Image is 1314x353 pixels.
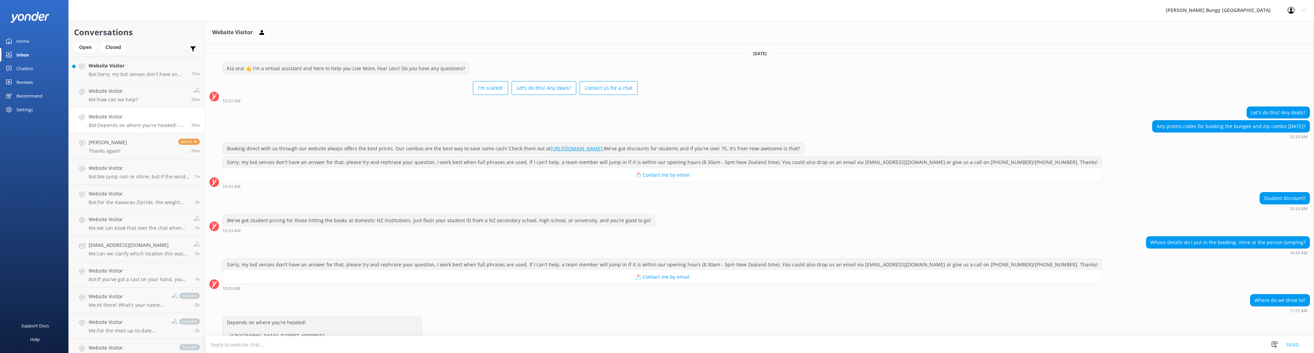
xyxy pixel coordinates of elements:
div: Reviews [16,75,33,89]
strong: 10:29 AM [1289,251,1307,255]
h2: Conversations [74,26,200,39]
strong: 10:29 AM [222,287,241,291]
a: Open [74,43,100,51]
span: Sep 20 2025 11:27am (UTC +12:00) Pacific/Auckland [191,97,200,102]
div: Kia ora! 🤙 I'm a virtual assistant and here to help you Live More, Fear Less! Do you have any que... [223,63,469,74]
button: 📩 Contact me by email [223,270,1102,284]
button: Let's do this! Any deals? [512,81,576,95]
span: closed [179,344,200,350]
div: Settings [16,103,33,116]
div: Where do we drive to? [1250,294,1310,306]
a: Website VisitorMe:how can we help?24m [69,82,205,108]
span: closed [179,293,200,299]
h4: Website Visitor [89,87,138,95]
div: Sorry, my bot senses don't have an answer for that, please try and rephrase your question, I work... [223,259,1102,270]
a: Website VisitorBot:Depends on where you're headed! - [GEOGRAPHIC_DATA]: [STREET_ADDRESS]. - [GEOG... [69,108,205,134]
button: 📩 Contact me by email [223,168,1102,182]
a: [URL][DOMAIN_NAME]. [551,145,604,152]
p: Me: Hi there! What's your name and which activity did you do? [89,302,166,308]
h3: Website Visitor [212,28,253,37]
a: Website VisitorBot:If you've got a cast on your hand, you might still be able to jump depending o... [69,262,205,288]
h4: Website Visitor [89,113,186,121]
span: Sep 20 2025 11:34am (UTC +12:00) Pacific/Auckland [191,71,200,77]
span: Sep 20 2025 10:39am (UTC +12:00) Pacific/Auckland [195,199,200,205]
div: Inbox [16,48,29,62]
a: [EMAIL_ADDRESS][DOMAIN_NAME]Me:can we clarify which location this was at? Is this in [GEOGRAPHIC_... [69,236,205,262]
div: Booking direct with us through our website always offers the best prices. Our combos are the best... [223,143,804,154]
p: Me: how can we help? [89,97,138,103]
a: [PERSON_NAME]Thanks again!Reply59m [69,134,205,159]
div: Any promo codes for booking the bungee and zip combo [DATE]? [1152,121,1310,132]
h4: Website Visitor [89,190,190,198]
div: Sep 20 2025 10:24am (UTC +12:00) Pacific/Auckland [1260,206,1310,211]
div: Sep 20 2025 10:24am (UTC +12:00) Pacific/Auckland [1152,134,1310,139]
a: Closed [100,43,130,51]
button: Contact us for a chat [580,81,637,95]
div: Home [16,34,29,48]
h4: Website Visitor [89,267,190,275]
div: Support Docs [21,319,49,332]
div: Sorry, my bot senses don't have an answer for that, please try and rephrase your question, I work... [223,156,1102,168]
strong: 10:23 AM [222,99,241,103]
p: Thanks again! [89,148,127,154]
div: Student discount? [1260,192,1310,204]
strong: 11:21 AM [1289,309,1307,313]
span: Sep 20 2025 09:53am (UTC +12:00) Pacific/Auckland [195,251,200,256]
span: Sep 20 2025 10:19am (UTC +12:00) Pacific/Auckland [195,225,200,231]
a: Website VisitorBot:We jump rain or shine, but if the wind's howling like a banshee, we might hit ... [69,159,205,185]
div: Sep 20 2025 10:24am (UTC +12:00) Pacific/Auckland [222,228,655,233]
div: Closed [100,42,126,52]
div: Chatbot [16,62,33,75]
p: Bot: If you've got a cast on your hand, you might still be able to jump depending on the location... [89,276,190,282]
p: Bot: We jump rain or shine, but if the wind's howling like a banshee, we might hit pause. Check o... [89,174,190,180]
p: Me: For the most up-to-date information regarding their prices, please visit: [URL][DOMAIN_NAME] [89,328,166,334]
div: Sep 20 2025 10:29am (UTC +12:00) Pacific/Auckland [1146,250,1310,255]
h4: Website Visitor [89,216,189,223]
p: Me: we can book that over the chat when you are ready [89,225,189,231]
span: closed [179,318,200,325]
div: Let's do this! Any deals? [1247,107,1310,118]
div: We've got student pricing for those hitting the books at domestic NZ institutions. Just flash you... [223,215,655,226]
div: Open [74,42,97,52]
h4: Website Visitor [89,62,186,70]
a: Website VisitorMe:we can book that over the chat when you are ready1h [69,211,205,236]
h4: [EMAIL_ADDRESS][DOMAIN_NAME] [89,241,189,249]
div: Sep 20 2025 11:21am (UTC +12:00) Pacific/Auckland [1250,308,1310,313]
h4: Website Visitor [89,318,166,326]
div: Sep 20 2025 10:29am (UTC +12:00) Pacific/Auckland [222,286,1102,291]
p: Bot: Depends on where you're headed! - [GEOGRAPHIC_DATA]: [STREET_ADDRESS]. - [GEOGRAPHIC_DATA]: ... [89,122,186,128]
div: Recommend [16,89,42,103]
span: Sep 20 2025 11:21am (UTC +12:00) Pacific/Auckland [191,122,200,128]
div: Sep 20 2025 10:23am (UTC +12:00) Pacific/Auckland [222,98,637,103]
strong: 10:24 AM [222,185,241,189]
p: Bot: For the Kawarau Zipride, the weight limit is between 30kg and 150kg, whether you're flying s... [89,199,190,205]
img: yonder-white-logo.png [10,12,50,23]
a: Website VisitorMe:For the most up-to-date information regarding their prices, please visit: [URL]... [69,313,205,339]
span: Sep 20 2025 10:52am (UTC +12:00) Pacific/Auckland [191,148,200,154]
h4: [PERSON_NAME] [89,139,127,146]
span: Sep 20 2025 10:49am (UTC +12:00) Pacific/Auckland [195,174,200,179]
span: Reply [178,139,200,145]
a: Website VisitorBot:For the Kawarau Zipride, the weight limit is between 30kg and 150kg, whether y... [69,185,205,211]
h4: Website Visitor [89,293,166,300]
h4: Website Visitor [89,344,172,352]
span: Sep 20 2025 09:22am (UTC +12:00) Pacific/Auckland [195,302,200,308]
p: Bot: Sorry, my bot senses don't have an answer for that, please try and rephrase your question, I... [89,71,186,77]
a: Website VisitorBot:Sorry, my bot senses don't have an answer for that, please try and rephrase yo... [69,56,205,82]
span: Sep 20 2025 09:01am (UTC +12:00) Pacific/Auckland [195,328,200,333]
span: [DATE] [749,51,771,56]
button: I'm scared! [473,81,508,95]
a: Website VisitorMe:Hi there! What's your name and which activity did you do?closed2h [69,288,205,313]
h4: Website Visitor [89,164,190,172]
strong: 10:24 AM [1289,135,1307,139]
span: Sep 20 2025 09:52am (UTC +12:00) Pacific/Auckland [195,276,200,282]
div: Whose details do I put in the booking, mine or the person jumping? [1146,237,1310,248]
div: Sep 20 2025 10:24am (UTC +12:00) Pacific/Auckland [222,184,1102,189]
div: Help [30,332,40,346]
strong: 10:24 AM [1289,207,1307,211]
p: Me: can we clarify which location this was at? Is this in [GEOGRAPHIC_DATA]? [89,251,189,257]
strong: 10:24 AM [222,229,241,233]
